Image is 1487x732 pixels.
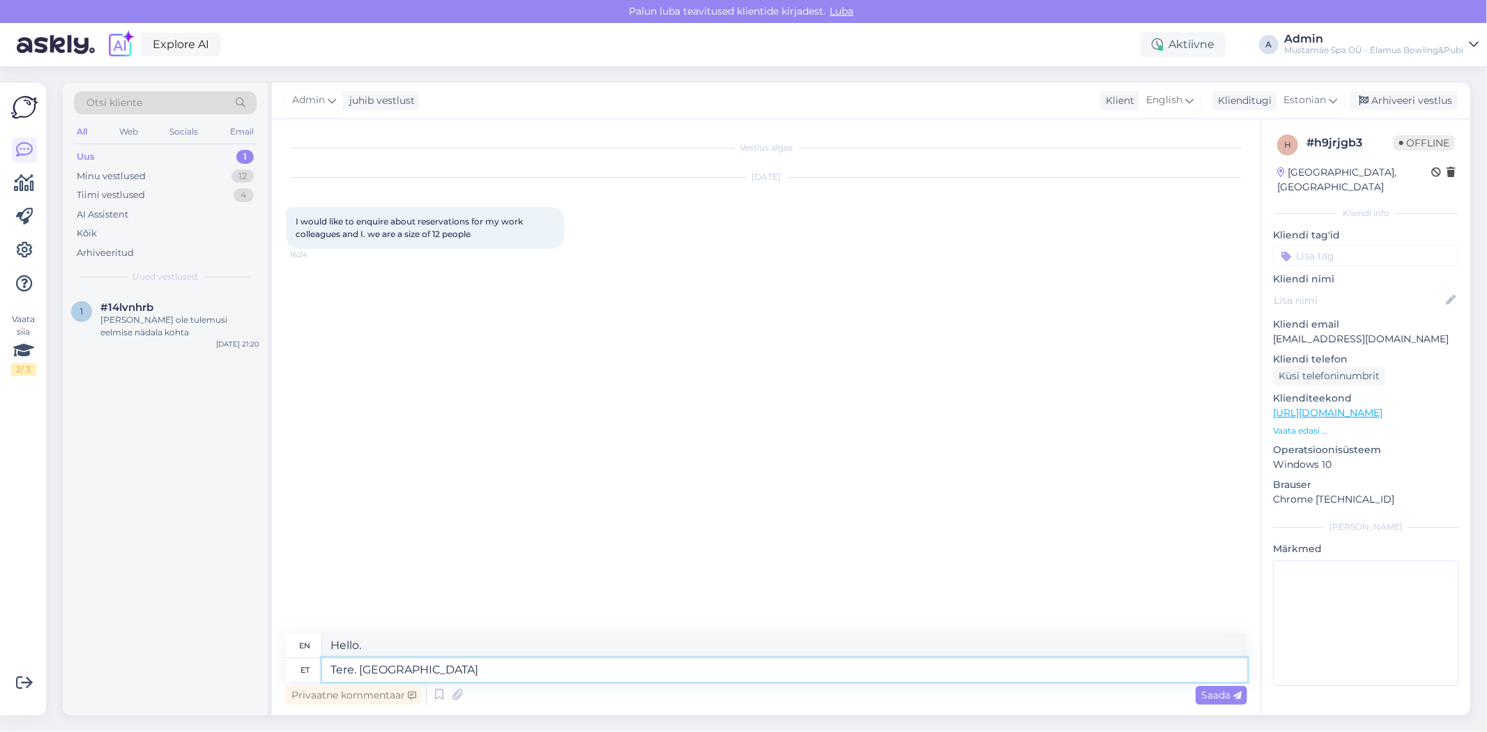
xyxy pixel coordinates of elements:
textarea: Tere. [GEOGRAPHIC_DATA] [322,658,1247,682]
div: Aktiivne [1141,32,1226,57]
p: Windows 10 [1273,457,1459,472]
div: 12 [231,169,254,183]
div: Mustamäe Spa OÜ - Elamus Bowling&Pubi [1284,45,1463,56]
textarea: Hello. [322,634,1247,657]
div: [DATE] [286,171,1247,183]
div: [DATE] 21:20 [216,339,259,349]
p: [EMAIL_ADDRESS][DOMAIN_NAME] [1273,332,1459,346]
div: en [300,634,311,657]
div: Tiimi vestlused [77,188,145,202]
p: Vaata edasi ... [1273,425,1459,437]
p: Kliendi telefon [1273,352,1459,367]
input: Lisa tag [1273,245,1459,266]
span: #14lvnhrb [100,301,153,314]
div: Kõik [77,227,97,241]
span: Saada [1201,689,1242,701]
div: Web [116,123,141,141]
p: Kliendi email [1273,317,1459,332]
div: 2 / 3 [11,363,36,376]
a: Explore AI [141,33,221,56]
div: Kliendi info [1273,207,1459,220]
div: et [300,658,310,682]
div: Klienditugi [1212,93,1272,108]
p: Kliendi nimi [1273,272,1459,287]
div: Socials [167,123,201,141]
span: h [1284,139,1291,150]
span: Uued vestlused [133,270,198,283]
div: Minu vestlused [77,169,146,183]
img: Askly Logo [11,94,38,121]
p: Kliendi tag'id [1273,228,1459,243]
div: 4 [234,188,254,202]
div: Email [227,123,257,141]
div: 1 [236,150,254,164]
div: Admin [1284,33,1463,45]
span: Offline [1394,135,1455,151]
div: Küsi telefoninumbrit [1273,367,1385,386]
span: Admin [292,93,325,108]
div: Arhiveeritud [77,246,134,260]
p: Brauser [1273,478,1459,492]
span: 1 [80,306,83,317]
div: Vaata siia [11,313,36,376]
p: Klienditeekond [1273,391,1459,406]
div: juhib vestlust [344,93,415,108]
span: English [1146,93,1182,108]
a: AdminMustamäe Spa OÜ - Elamus Bowling&Pubi [1284,33,1479,56]
div: [PERSON_NAME] [1273,521,1459,533]
div: Vestlus algas [286,142,1247,154]
div: Privaatne kommentaar [286,686,422,705]
span: Estonian [1283,93,1326,108]
a: [URL][DOMAIN_NAME] [1273,406,1382,419]
div: [GEOGRAPHIC_DATA], [GEOGRAPHIC_DATA] [1277,165,1431,195]
div: A [1259,35,1279,54]
span: Otsi kliente [86,96,142,110]
p: Chrome [TECHNICAL_ID] [1273,492,1459,507]
div: AI Assistent [77,208,128,222]
img: explore-ai [106,30,135,59]
p: Operatsioonisüsteem [1273,443,1459,457]
span: I would like to enquire about reservations for my work colleagues and I. we are a size of 12 people [296,216,525,239]
p: Märkmed [1273,542,1459,556]
div: Uus [77,150,95,164]
div: Arhiveeri vestlus [1350,91,1458,110]
div: All [74,123,90,141]
input: Lisa nimi [1274,293,1443,308]
span: Luba [826,5,858,17]
div: # h9jrjgb3 [1306,135,1394,151]
div: [PERSON_NAME] ole tulemusi eelmise nädala kohta [100,314,259,339]
div: Klient [1100,93,1134,108]
span: 16:24 [290,250,342,260]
